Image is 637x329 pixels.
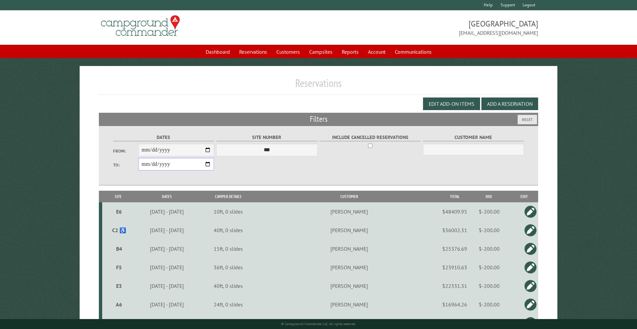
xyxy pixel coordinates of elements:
[257,295,441,314] td: [PERSON_NAME]
[99,13,182,39] img: Campground Commander
[200,191,257,202] th: Camper Details
[481,98,538,110] button: Add a Reservation
[318,18,538,37] span: [GEOGRAPHIC_DATA] [EMAIL_ADDRESS][DOMAIN_NAME]
[441,258,468,277] td: $23910.63
[423,134,524,141] label: Customer Name
[135,301,199,308] div: [DATE] - [DATE]
[216,134,318,141] label: Site Number
[257,191,441,202] th: Customer
[105,283,133,289] div: E3
[113,134,214,141] label: Dates
[102,191,134,202] th: Site
[134,191,200,202] th: Dates
[364,45,389,58] a: Account
[105,301,133,308] div: A6
[202,45,234,58] a: Dashboard
[135,264,199,271] div: [DATE] - [DATE]
[135,245,199,252] div: [DATE] - [DATE]
[305,45,336,58] a: Campsites
[468,258,510,277] td: $-200.00
[105,264,133,271] div: F5
[200,277,257,295] td: 40ft, 0 slides
[257,239,441,258] td: [PERSON_NAME]
[257,258,441,277] td: [PERSON_NAME]
[441,239,468,258] td: $25376.69
[510,191,538,202] th: Edit
[99,77,538,95] h1: Reservations
[468,277,510,295] td: $-200.00
[200,221,257,239] td: 40ft, 0 slides
[468,295,510,314] td: $-200.00
[441,221,468,239] td: $36002.31
[200,295,257,314] td: 24ft, 0 slides
[257,202,441,221] td: [PERSON_NAME]
[135,227,199,233] div: [DATE] - [DATE]
[468,239,510,258] td: $-200.00
[441,277,468,295] td: $22331.31
[105,227,133,233] div: C2 ♿
[391,45,436,58] a: Communications
[518,115,537,124] button: Reset
[468,191,510,202] th: Due
[135,283,199,289] div: [DATE] - [DATE]
[99,113,538,125] h2: Filters
[423,98,480,110] button: Edit Add-on Items
[105,208,133,215] div: E6
[257,277,441,295] td: [PERSON_NAME]
[235,45,271,58] a: Reservations
[113,162,138,168] label: To:
[319,134,421,141] label: Include Cancelled Reservations
[200,239,257,258] td: 15ft, 0 slides
[105,245,133,252] div: B4
[200,258,257,277] td: 36ft, 0 slides
[257,221,441,239] td: [PERSON_NAME]
[272,45,304,58] a: Customers
[200,202,257,221] td: 10ft, 0 slides
[468,221,510,239] td: $-200.00
[113,148,138,154] label: From:
[338,45,363,58] a: Reports
[468,202,510,221] td: $-200.00
[441,295,468,314] td: $16964.26
[441,202,468,221] td: $48409.95
[281,322,356,326] small: © Campground Commander LLC. All rights reserved.
[135,208,199,215] div: [DATE] - [DATE]
[441,191,468,202] th: Total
